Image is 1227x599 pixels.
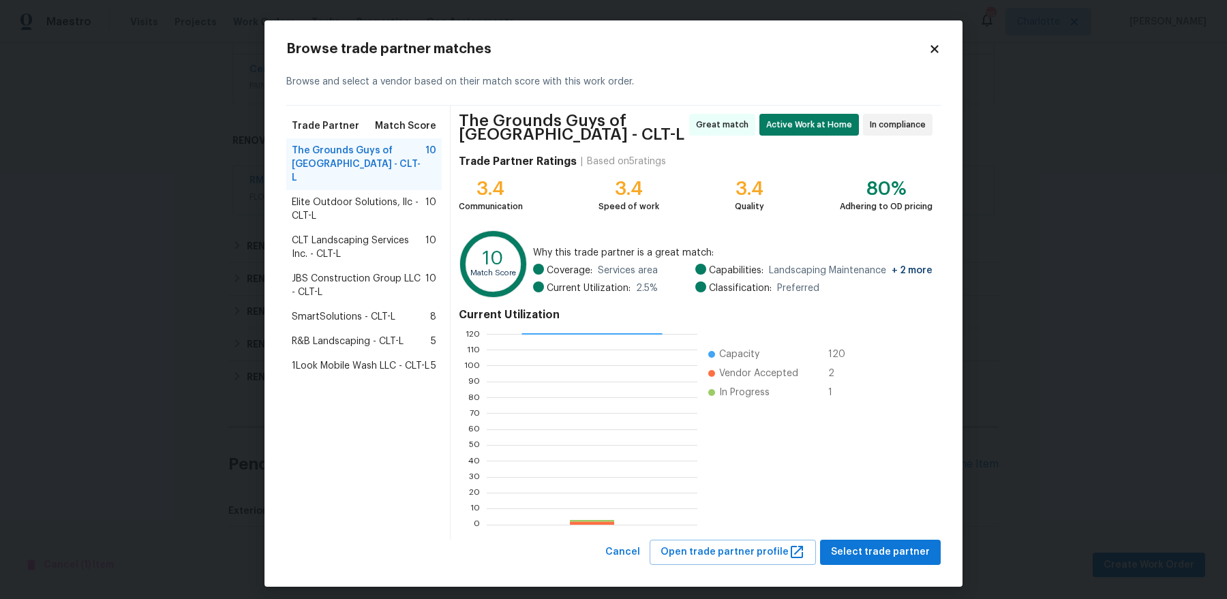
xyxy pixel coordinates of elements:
[828,348,850,361] span: 120
[828,367,850,380] span: 2
[547,264,592,277] span: Coverage:
[425,196,436,223] span: 10
[831,544,930,561] span: Select trade partner
[431,335,436,348] span: 5
[468,393,480,401] text: 80
[577,155,587,168] div: |
[470,504,480,512] text: 10
[696,118,754,132] span: Great match
[469,489,480,497] text: 20
[292,119,359,133] span: Trade Partner
[292,234,425,261] span: CLT Landscaping Services Inc. - CLT-L
[709,281,772,295] span: Classification:
[599,182,659,196] div: 3.4
[468,425,480,433] text: 60
[459,200,523,213] div: Communication
[467,345,480,354] text: 110
[375,119,436,133] span: Match Score
[425,272,436,299] span: 10
[661,544,805,561] span: Open trade partner profile
[292,272,425,299] span: JBS Construction Group LLC - CLT-L
[430,310,436,324] span: 8
[483,249,504,268] text: 10
[468,457,480,465] text: 40
[547,281,631,295] span: Current Utilization:
[292,196,425,223] span: Elite Outdoor Solutions, llc - CLT-L
[600,540,646,565] button: Cancel
[599,200,659,213] div: Speed of work
[587,155,666,168] div: Based on 5 ratings
[459,308,933,322] h4: Current Utilization
[292,335,404,348] span: R&B Landscaping - CLT-L
[431,359,436,373] span: 5
[735,200,764,213] div: Quality
[892,266,933,275] span: + 2 more
[769,264,933,277] span: Landscaping Maintenance
[828,386,850,399] span: 1
[766,118,858,132] span: Active Work at Home
[598,264,658,277] span: Services area
[470,269,516,277] text: Match Score
[735,182,764,196] div: 3.4
[870,118,931,132] span: In compliance
[777,281,819,295] span: Preferred
[474,521,480,529] text: 0
[469,473,480,481] text: 30
[533,246,933,260] span: Why this trade partner is a great match:
[840,200,933,213] div: Adhering to OD pricing
[469,441,480,449] text: 50
[820,540,941,565] button: Select trade partner
[292,359,429,373] span: 1Look Mobile Wash LLC - CLT-L
[840,182,933,196] div: 80%
[459,155,577,168] h4: Trade Partner Ratings
[459,182,523,196] div: 3.4
[286,59,941,106] div: Browse and select a vendor based on their match score with this work order.
[286,42,928,56] h2: Browse trade partner matches
[709,264,763,277] span: Capabilities:
[650,540,816,565] button: Open trade partner profile
[719,348,759,361] span: Capacity
[719,367,798,380] span: Vendor Accepted
[425,144,436,185] span: 10
[466,330,480,338] text: 120
[605,544,640,561] span: Cancel
[292,144,425,185] span: The Grounds Guys of [GEOGRAPHIC_DATA] - CLT-L
[719,386,770,399] span: In Progress
[468,378,480,386] text: 90
[470,409,480,417] text: 70
[425,234,436,261] span: 10
[464,361,480,369] text: 100
[459,114,685,141] span: The Grounds Guys of [GEOGRAPHIC_DATA] - CLT-L
[636,281,658,295] span: 2.5 %
[292,310,395,324] span: SmartSolutions - CLT-L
